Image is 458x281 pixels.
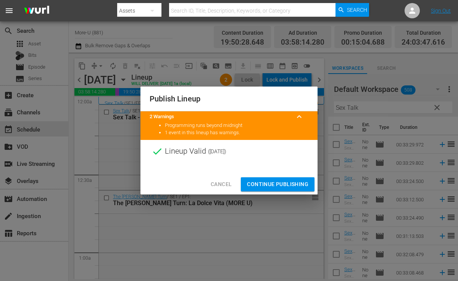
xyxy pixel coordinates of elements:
span: Continue Publishing [247,180,308,189]
span: Cancel [211,180,232,189]
div: Lineup Valid [140,140,318,163]
li: 1 event in this lineup has warnings. [165,129,308,136]
button: keyboard_arrow_up [290,108,308,126]
li: Programming runs beyond midnight [165,122,308,129]
span: ( [DATE] ) [208,146,226,157]
span: menu [5,6,14,15]
span: keyboard_arrow_up [295,112,304,121]
span: Search [347,3,367,17]
h2: Publish Lineup [150,93,308,105]
title: 2 Warnings [150,113,290,120]
button: Cancel [205,177,238,191]
button: Continue Publishing [241,177,314,191]
a: Sign Out [431,8,451,14]
img: ans4CAIJ8jUAAAAAAAAAAAAAAAAAAAAAAAAgQb4GAAAAAAAAAAAAAAAAAAAAAAAAJMjXAAAAAAAAAAAAAAAAAAAAAAAAgAT5G... [18,2,55,20]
